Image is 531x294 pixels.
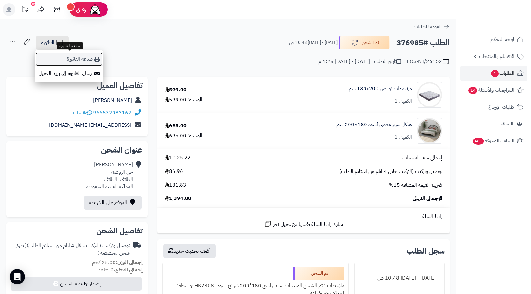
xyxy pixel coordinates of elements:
strong: إجمالي الوزن: [116,259,143,266]
span: 86.96 [165,168,183,175]
small: 25.00 كجم [92,259,143,266]
h2: الطلب #376985 [396,36,450,49]
a: شارك رابط السلة نفسها مع عميل آخر [264,220,343,228]
div: الوحدة: 599.00 [165,96,202,104]
div: طباعة الفاتورة [57,42,83,49]
h2: تفاصيل الشحن [11,227,143,235]
a: العملاء [460,116,527,132]
span: لوحة التحكم [490,35,514,44]
span: الطلبات [490,69,514,78]
img: 1757751175-110101050035-90x90.jpg [417,118,442,144]
a: الموقع على الخريطة [84,196,142,210]
span: 1 [491,70,499,77]
a: العودة للطلبات [414,23,450,31]
div: رابط السلة [160,213,447,220]
span: 1,394.00 [165,195,191,202]
div: تاريخ الطلب : [DATE] - [DATE] 1:25 م [318,58,401,65]
button: إصدار بوليصة الشحن [11,277,142,291]
span: رفيق [76,6,86,13]
div: 599.00 [165,86,187,94]
div: الوحدة: 695.00 [165,132,202,140]
div: الكمية: 1 [395,133,412,141]
a: السلات المتروكة481 [460,133,527,148]
span: توصيل وتركيب (التركيب خلال 4 ايام من استلام الطلب) [339,168,442,175]
a: [PERSON_NAME] [93,97,132,104]
a: 966532083162 [93,109,131,117]
a: إرسال الفاتورة إلى بريد العميل [35,66,103,81]
span: شارك رابط السلة نفسها مع عميل آخر [273,221,343,228]
img: ai-face.png [89,3,101,16]
a: [EMAIL_ADDRESS][DOMAIN_NAME] [49,121,131,129]
div: POS-NT/26152 [407,58,450,66]
a: مرتبة ذات نوابض 180x200 سم [349,85,412,92]
span: الأقسام والمنتجات [479,52,514,61]
span: الإجمالي النهائي [413,195,442,202]
a: هيكل سرير معدني أسود 180×200 سم [336,121,412,128]
span: العملاء [501,119,513,128]
span: طلبات الإرجاع [488,103,514,111]
small: [DATE] - [DATE] 10:48 ص [289,39,338,46]
a: لوحة التحكم [460,32,527,47]
strong: إجمالي القطع: [114,266,143,274]
span: 14 [468,87,477,94]
img: logo-2.png [488,16,525,30]
span: إجمالي سعر المنتجات [402,154,442,161]
div: 695.00 [165,122,187,130]
span: 481 [473,138,484,145]
button: أضف تحديث جديد [163,244,216,258]
div: Open Intercom Messenger [10,269,25,284]
small: 2 قطعة [99,266,143,274]
button: تم الشحن [339,36,390,49]
span: الفاتورة [41,39,54,47]
h2: تفاصيل العميل [11,82,143,90]
a: المراجعات والأسئلة14 [460,82,527,98]
a: واتساب [73,109,92,117]
div: [DATE] - [DATE] 10:48 ص [358,272,440,284]
a: الطلبات1 [460,66,527,81]
span: ضريبة القيمة المضافة 15% [389,182,442,189]
span: ( طرق شحن مخصصة ) [15,242,130,257]
span: 1,125.22 [165,154,191,161]
a: تحديثات المنصة [17,3,33,18]
img: 1702708315-RS-09-90x90.jpg [417,82,442,108]
a: الفاتورة [36,36,69,50]
a: طلبات الإرجاع [460,99,527,115]
div: الكمية: 1 [395,97,412,105]
span: 181.83 [165,182,186,189]
a: طباعة الفاتورة [35,52,103,66]
span: العودة للطلبات [414,23,442,31]
div: تم الشحن [293,267,344,280]
div: 10 [31,2,35,6]
h2: عنوان الشحن [11,146,143,154]
h3: سجل الطلب [407,247,445,255]
div: توصيل وتركيب (التركيب خلال 4 ايام من استلام الطلب) [11,242,130,257]
span: المراجعات والأسئلة [468,86,514,95]
div: [PERSON_NAME] حي الروضة، الطائف، الطائف المملكة العربية السعودية [86,161,133,190]
span: السلات المتروكة [472,136,514,145]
